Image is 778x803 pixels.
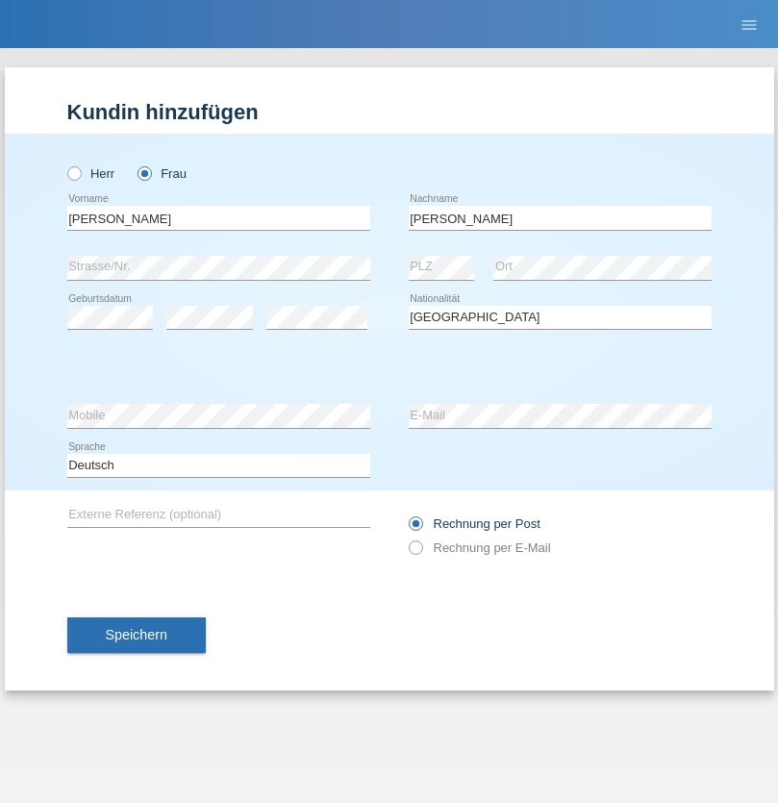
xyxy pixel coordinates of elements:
input: Frau [138,166,150,179]
label: Herr [67,166,115,181]
input: Herr [67,166,80,179]
i: menu [740,15,759,35]
span: Speichern [106,627,167,642]
a: menu [730,18,768,30]
input: Rechnung per E-Mail [409,540,421,565]
label: Frau [138,166,187,181]
label: Rechnung per E-Mail [409,540,551,555]
h1: Kundin hinzufügen [67,100,712,124]
input: Rechnung per Post [409,516,421,540]
label: Rechnung per Post [409,516,540,531]
button: Speichern [67,617,206,654]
